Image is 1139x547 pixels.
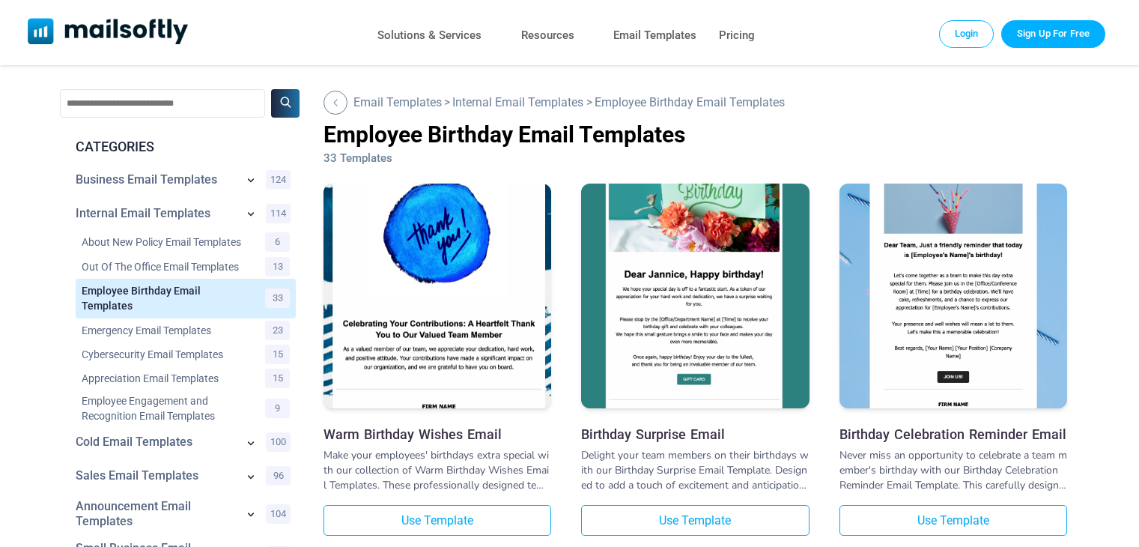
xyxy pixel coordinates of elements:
[581,184,809,412] a: Birthday Surprise Email
[324,91,351,115] a: Go Back
[324,505,551,536] a: Use Template
[839,505,1067,536] a: Use Template
[324,448,551,493] div: Make your employees' birthdays extra special with our collection of Warm Birthday Wishes Email Te...
[76,435,236,450] a: Category
[332,99,339,106] img: Back
[839,426,1067,442] a: Birthday Celebration Reminder Email
[243,507,258,525] a: Show subcategories for Announcement Email Templates
[939,20,994,47] a: Login
[243,435,258,453] a: Show subcategories for Cold Email Templates
[243,172,258,190] a: Show subcategories for Business Email Templates
[82,371,246,386] a: Category
[581,448,809,493] div: Delight your team members on their birthdays with our Birthday Surprise Email Template. Designed ...
[28,18,189,44] img: Mailsoftly Logo
[243,469,258,487] a: Show subcategories for Sales Email Templates
[76,206,236,221] a: Category
[76,499,236,529] a: Category
[324,184,551,412] a: Warm Birthday Wishes Email
[521,25,574,46] a: Resources
[839,112,1067,480] img: Birthday Celebration Reminder Email
[719,25,755,46] a: Pricing
[1001,20,1105,47] a: Trial
[839,448,1067,493] div: Never miss an opportunity to celebrate a team member's birthday with our Birthday Celebration Rem...
[82,235,246,250] a: Category
[324,121,1067,148] h1: Employee Birthday Email Templates
[28,18,189,47] a: Mailsoftly
[76,468,236,483] a: Category
[581,119,809,472] img: Birthday Surprise Email
[76,172,236,187] a: Category
[581,426,809,442] a: Birthday Surprise Email
[324,127,551,465] img: Warm Birthday Wishes Email
[613,25,696,46] a: Email Templates
[82,323,246,338] a: Category
[839,184,1067,412] a: Birthday Celebration Reminder Email
[82,283,246,313] a: Category
[280,97,291,108] img: Search
[324,151,392,165] span: 33 Templates
[324,89,1067,115] div: > >
[353,95,442,109] a: Go Back
[82,259,246,274] a: Category
[581,505,809,536] a: Use Template
[82,393,246,423] a: Category
[243,206,258,224] a: Show subcategories for Internal Email Templates
[452,95,583,109] a: Go Back
[377,25,482,46] a: Solutions & Services
[64,137,296,157] div: CATEGORIES
[82,347,246,362] a: Category
[324,426,551,442] a: Warm Birthday Wishes Email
